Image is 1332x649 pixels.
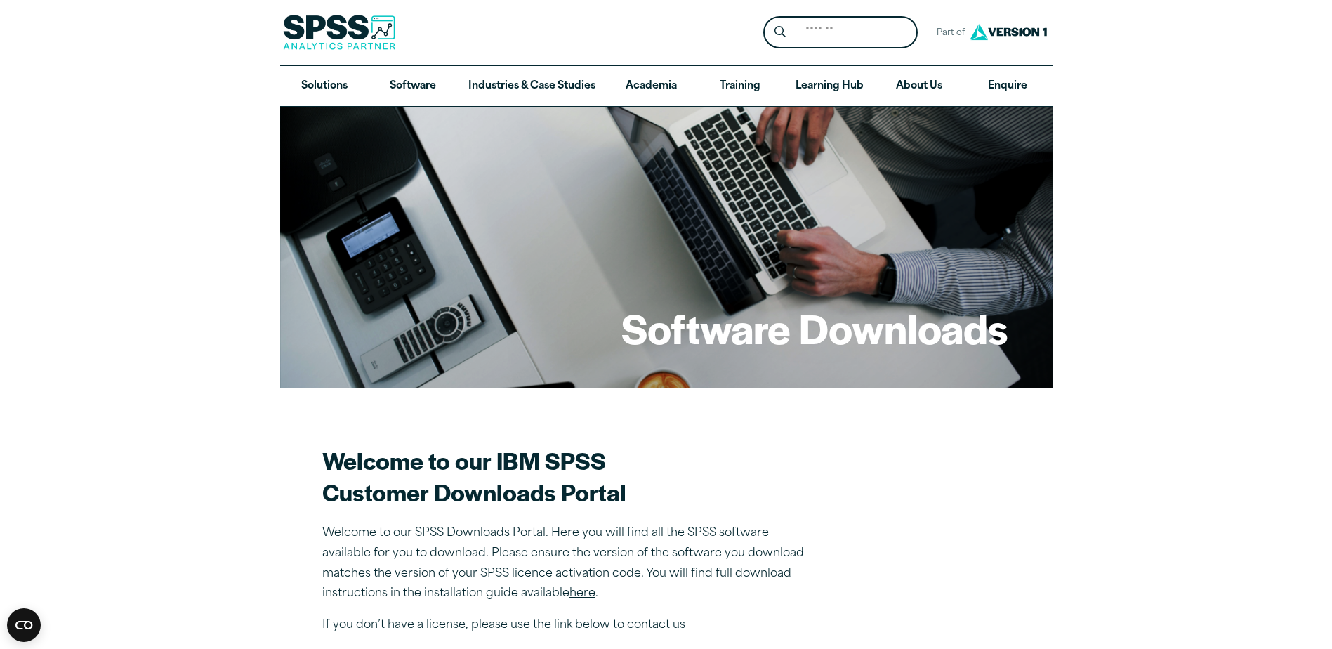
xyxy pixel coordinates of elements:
[607,66,695,107] a: Academia
[695,66,784,107] a: Training
[621,301,1008,355] h1: Software Downloads
[763,16,918,49] form: Site Header Search Form
[280,66,1053,107] nav: Desktop version of site main menu
[569,588,595,599] a: here
[963,66,1052,107] a: Enquire
[280,66,369,107] a: Solutions
[966,19,1050,45] img: Version1 Logo
[322,523,814,604] p: Welcome to our SPSS Downloads Portal. Here you will find all the SPSS software available for you ...
[929,23,966,44] span: Part of
[457,66,607,107] a: Industries & Case Studies
[322,615,814,636] p: If you don’t have a license, please use the link below to contact us
[784,66,875,107] a: Learning Hub
[322,445,814,508] h2: Welcome to our IBM SPSS Customer Downloads Portal
[774,26,786,38] svg: Search magnifying glass icon
[7,608,41,642] button: Open CMP widget
[283,15,395,50] img: SPSS Analytics Partner
[875,66,963,107] a: About Us
[369,66,457,107] a: Software
[767,20,793,46] button: Search magnifying glass icon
